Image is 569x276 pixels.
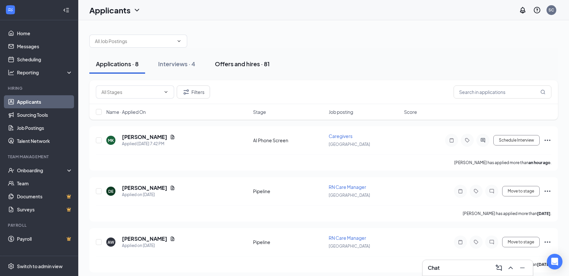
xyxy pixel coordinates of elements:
[8,167,14,174] svg: UserCheck
[505,263,516,273] button: ChevronUp
[108,239,114,245] div: AW
[544,187,551,195] svg: Ellipses
[215,60,270,68] div: Offers and hires · 81
[96,60,139,68] div: Applications · 8
[329,142,370,147] span: [GEOGRAPHIC_DATA]
[454,160,551,165] p: [PERSON_NAME] has applied more than .
[17,263,63,269] div: Switch to admin view
[428,264,440,271] h3: Chat
[488,189,496,194] svg: ChatInactive
[540,89,546,95] svg: MagnifyingGlass
[108,138,114,143] div: MK
[17,203,73,216] a: SurveysCrown
[170,185,175,191] svg: Document
[8,69,14,76] svg: Analysis
[108,189,113,194] div: DE
[253,239,325,245] div: Pipeline
[479,138,487,143] svg: ActiveChat
[17,190,73,203] a: DocumentsCrown
[17,27,73,40] a: Home
[122,133,167,141] h5: [PERSON_NAME]
[7,7,14,13] svg: WorkstreamLogo
[89,5,130,16] h1: Applicants
[177,85,210,99] button: Filter Filters
[122,184,167,192] h5: [PERSON_NAME]
[463,211,551,216] p: [PERSON_NAME] has applied more than .
[517,263,528,273] button: Minimize
[122,192,175,198] div: Applied on [DATE]
[17,53,73,66] a: Scheduling
[519,6,527,14] svg: Notifications
[17,40,73,53] a: Messages
[529,160,550,165] b: an hour ago
[544,136,551,144] svg: Ellipses
[518,264,526,272] svg: Minimize
[17,167,67,174] div: Onboarding
[17,69,73,76] div: Reporting
[448,138,456,143] svg: Note
[547,254,562,269] div: Open Intercom Messenger
[329,109,353,115] span: Job posting
[122,242,175,249] div: Applied on [DATE]
[170,236,175,241] svg: Document
[533,6,541,14] svg: QuestionInfo
[549,7,554,13] div: SC
[182,88,190,96] svg: Filter
[472,189,480,194] svg: Tag
[457,189,464,194] svg: Note
[502,237,540,247] button: Move to stage
[8,222,71,228] div: Payroll
[329,193,370,198] span: [GEOGRAPHIC_DATA]
[493,135,540,146] button: Schedule Interview
[8,154,71,160] div: Team Management
[122,141,175,147] div: Applied [DATE] 7:42 PM
[454,85,551,99] input: Search in applications
[63,7,69,13] svg: Collapse
[537,262,550,267] b: [DATE]
[507,264,515,272] svg: ChevronUp
[176,38,182,44] svg: ChevronDown
[170,134,175,140] svg: Document
[17,95,73,108] a: Applicants
[17,108,73,121] a: Sourcing Tools
[495,264,503,272] svg: ComposeMessage
[329,184,366,190] span: RN Care Manager
[329,133,352,139] span: Caregivers
[253,188,325,194] div: Pipeline
[329,235,366,241] span: RN Care Manager
[95,38,174,45] input: All Job Postings
[457,239,464,245] svg: Note
[8,263,14,269] svg: Settings
[494,263,504,273] button: ComposeMessage
[537,211,550,216] b: [DATE]
[158,60,195,68] div: Interviews · 4
[329,244,370,249] span: [GEOGRAPHIC_DATA]
[122,235,167,242] h5: [PERSON_NAME]
[101,88,161,96] input: All Stages
[133,6,141,14] svg: ChevronDown
[163,89,169,95] svg: ChevronDown
[253,109,266,115] span: Stage
[544,238,551,246] svg: Ellipses
[253,137,325,144] div: AI Phone Screen
[17,232,73,245] a: PayrollCrown
[404,109,417,115] span: Score
[472,239,480,245] svg: Tag
[488,239,496,245] svg: ChatInactive
[17,134,73,147] a: Talent Network
[106,109,146,115] span: Name · Applied On
[502,186,540,196] button: Move to stage
[17,121,73,134] a: Job Postings
[17,177,73,190] a: Team
[8,85,71,91] div: Hiring
[463,138,471,143] svg: Tag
